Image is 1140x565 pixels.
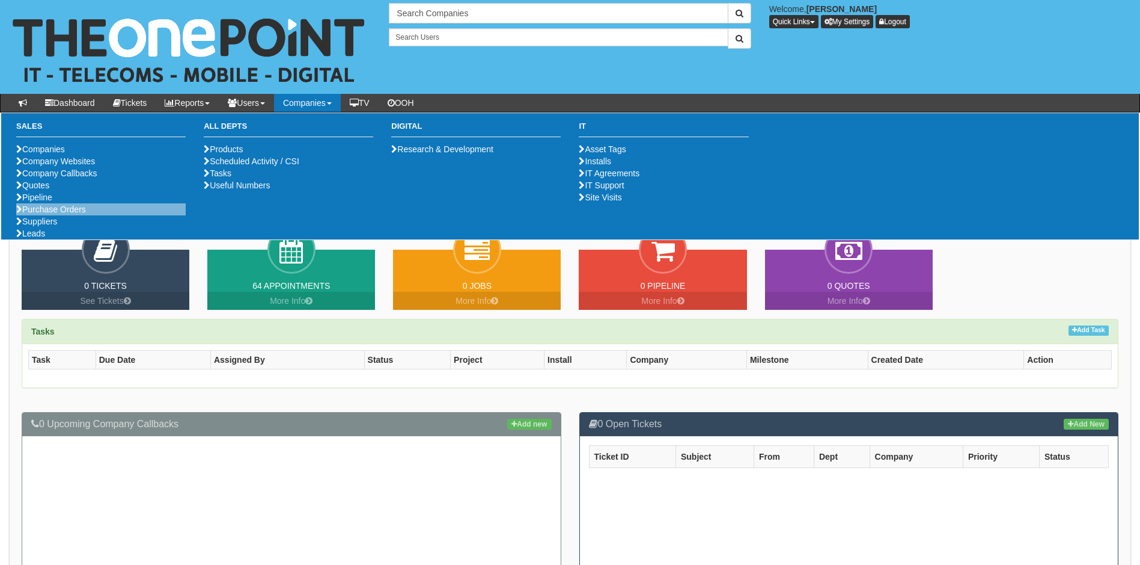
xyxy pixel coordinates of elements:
[868,351,1024,369] th: Created Date
[22,292,189,310] a: See Tickets
[204,181,270,190] a: Useful Numbers
[641,281,686,291] a: 0 Pipeline
[1068,326,1109,336] a: Add Task
[544,351,627,369] th: Install
[579,144,626,154] a: Asset Tags
[391,144,493,154] a: Research & Development
[16,168,97,178] a: Company Callbacks
[16,229,45,238] a: Leads
[207,292,375,310] a: More Info
[507,419,551,430] a: Add new
[274,94,341,112] a: Companies
[754,445,814,468] th: From
[104,94,156,112] a: Tickets
[16,181,49,190] a: Quotes
[627,351,747,369] th: Company
[579,156,611,166] a: Installs
[870,445,963,468] th: Company
[29,351,96,369] th: Task
[821,15,874,28] a: My Settings
[364,351,451,369] th: Status
[746,351,868,369] th: Milestone
[814,445,870,468] th: Dept
[156,94,219,112] a: Reports
[252,281,330,291] a: 64 Appointments
[579,168,639,178] a: IT Agreements
[579,181,624,190] a: IT Support
[16,193,52,202] a: Pipeline
[393,292,561,310] a: More Info
[769,15,818,28] button: Quick Links
[210,351,364,369] th: Assigned By
[389,28,728,46] input: Search Users
[451,351,544,369] th: Project
[204,122,373,137] h3: All Depts
[589,419,1109,430] h3: 0 Open Tickets
[589,445,675,468] th: Ticket ID
[389,3,728,23] input: Search Companies
[16,122,186,137] h3: Sales
[31,327,55,336] strong: Tasks
[876,15,910,28] a: Logout
[1024,351,1112,369] th: Action
[219,94,274,112] a: Users
[579,193,621,202] a: Site Visits
[16,156,95,166] a: Company Websites
[204,168,231,178] a: Tasks
[579,292,746,310] a: More Info
[963,445,1039,468] th: Priority
[16,205,86,214] a: Purchase Orders
[806,4,877,14] b: [PERSON_NAME]
[760,3,1140,28] div: Welcome,
[204,156,299,166] a: Scheduled Activity / CSI
[84,281,127,291] a: 0 Tickets
[765,292,933,310] a: More Info
[391,122,561,137] h3: Digital
[579,122,748,137] h3: IT
[1039,445,1108,468] th: Status
[16,144,65,154] a: Companies
[675,445,754,468] th: Subject
[1064,419,1109,430] a: Add New
[31,419,552,430] h3: 0 Upcoming Company Callbacks
[36,94,104,112] a: Dashboard
[463,281,492,291] a: 0 Jobs
[16,217,57,226] a: Suppliers
[379,94,423,112] a: OOH
[204,144,243,154] a: Products
[828,281,870,291] a: 0 Quotes
[96,351,210,369] th: Due Date
[341,94,379,112] a: TV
